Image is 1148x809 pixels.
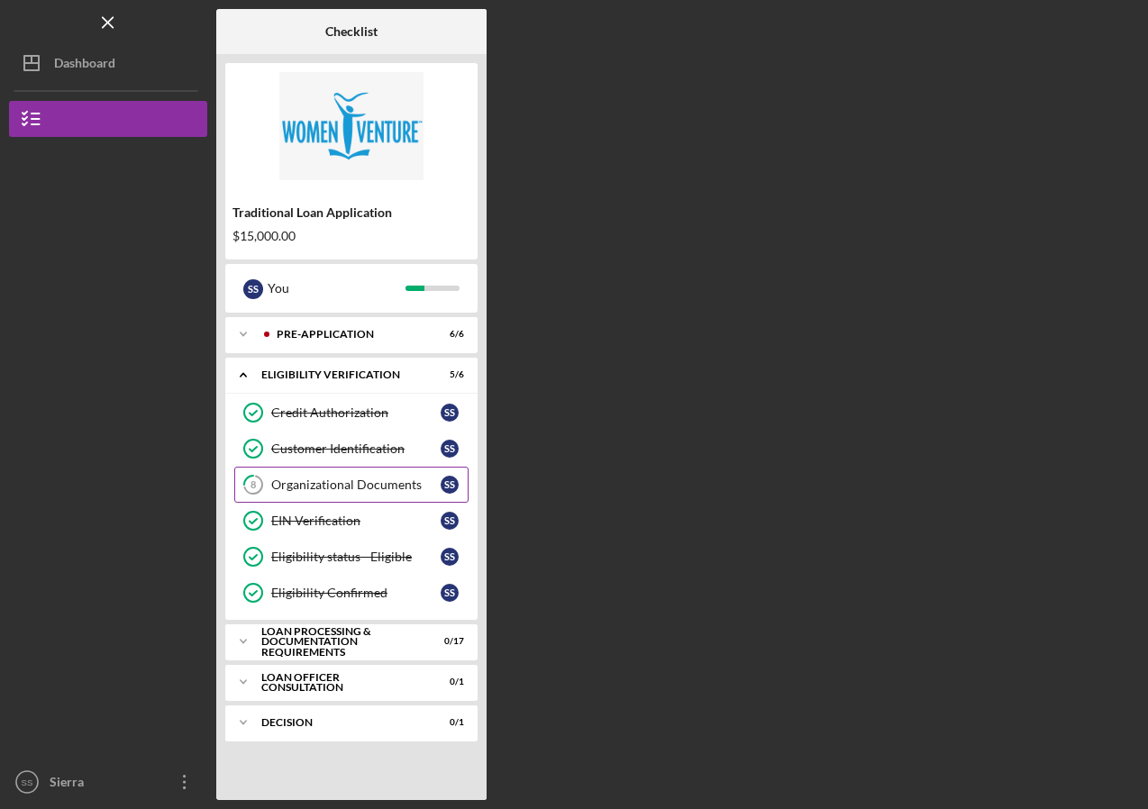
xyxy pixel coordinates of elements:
[261,369,419,380] div: Eligibility Verification
[271,586,441,600] div: Eligibility Confirmed
[441,476,459,494] div: S S
[234,467,469,503] a: 8Organizational DocumentsSS
[271,477,441,492] div: Organizational Documents
[225,72,478,180] img: Product logo
[271,405,441,420] div: Credit Authorization
[268,273,405,304] div: You
[441,584,459,602] div: S S
[261,672,419,693] div: Loan Officer Consultation
[9,764,207,800] button: SSSierra [PERSON_NAME]
[234,395,469,431] a: Credit AuthorizationSS
[232,229,470,243] div: $15,000.00
[9,45,207,81] button: Dashboard
[441,548,459,566] div: S S
[251,479,256,491] tspan: 8
[271,514,441,528] div: EIN Verification
[243,279,263,299] div: S S
[432,636,464,647] div: 0 / 17
[22,777,33,787] text: SS
[232,205,470,220] div: Traditional Loan Application
[234,431,469,467] a: Customer IdentificationSS
[441,512,459,530] div: S S
[271,441,441,456] div: Customer Identification
[432,329,464,340] div: 6 / 6
[441,404,459,422] div: S S
[234,575,469,611] a: Eligibility ConfirmedSS
[432,369,464,380] div: 5 / 6
[261,717,419,728] div: Decision
[325,24,378,39] b: Checklist
[271,550,441,564] div: Eligibility status - Eligible
[234,539,469,575] a: Eligibility status - EligibleSS
[54,45,115,86] div: Dashboard
[234,503,469,539] a: EIN VerificationSS
[277,329,419,340] div: Pre-Application
[432,717,464,728] div: 0 / 1
[432,677,464,687] div: 0 / 1
[261,626,419,658] div: Loan Processing & Documentation Requirements
[441,440,459,458] div: S S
